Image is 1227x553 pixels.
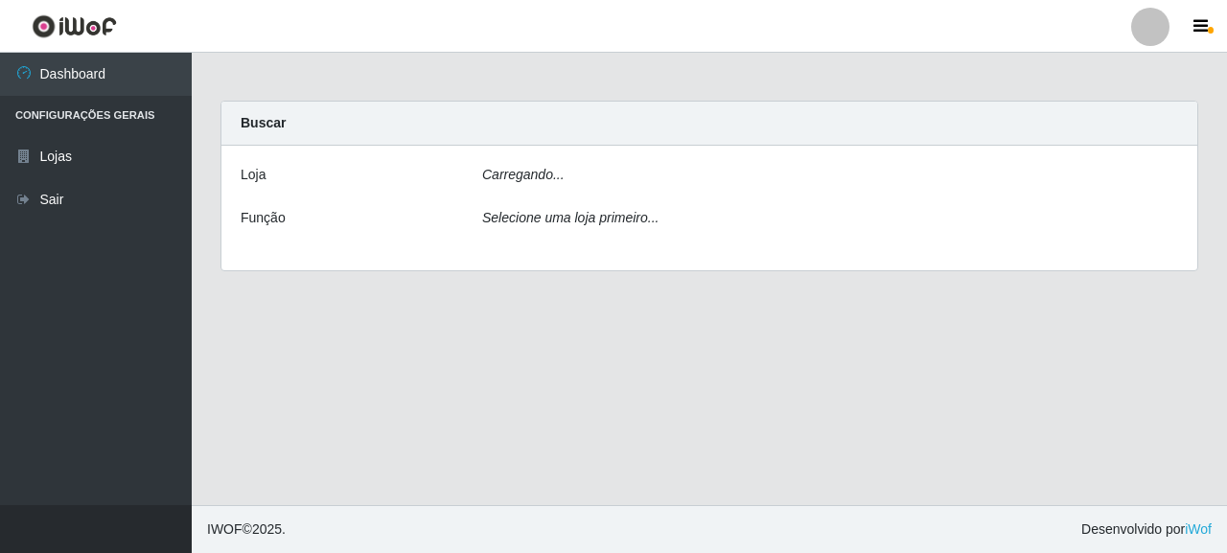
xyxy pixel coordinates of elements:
a: iWof [1185,521,1212,537]
span: © 2025 . [207,519,286,540]
label: Loja [241,165,266,185]
i: Selecione uma loja primeiro... [482,210,659,225]
label: Função [241,208,286,228]
strong: Buscar [241,115,286,130]
span: IWOF [207,521,243,537]
i: Carregando... [482,167,565,182]
img: CoreUI Logo [32,14,117,38]
span: Desenvolvido por [1081,519,1212,540]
